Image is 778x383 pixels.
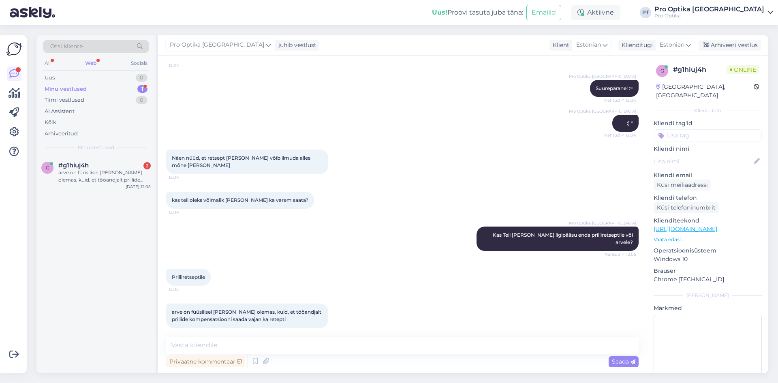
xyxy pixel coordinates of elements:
div: Küsi telefoninumbrit [654,202,719,213]
p: Brauser [654,267,762,275]
span: arve on füüsilisel [PERSON_NAME] olemas, kuid, et tööandjalt prillide kompensatsiooni saada vajan... [172,309,323,322]
div: Kõik [45,118,56,126]
span: 12:04 [169,62,199,68]
span: g [660,68,664,74]
div: Tiimi vestlused [45,96,84,104]
span: Otsi kliente [50,42,83,51]
span: Prilliretseptile [172,274,205,280]
p: Kliendi telefon [654,194,762,202]
div: Klient [549,41,569,49]
div: Uus [45,74,55,82]
b: Uus! [432,9,447,16]
p: Vaata edasi ... [654,236,762,243]
span: Näen nüüd, et retsept [PERSON_NAME] võib ilmuda alles mõne [PERSON_NAME] [172,155,312,168]
span: Pro Optika [GEOGRAPHIC_DATA] [170,41,264,49]
div: Web [83,58,98,68]
div: Arhiveeri vestlus [699,40,761,51]
div: Minu vestlused [45,85,87,93]
span: Nähtud ✓ 12:05 [605,251,636,257]
span: kas teil oleks võimalik [PERSON_NAME] ka varem saata? [172,197,308,203]
p: Kliendi nimi [654,145,762,153]
a: [URL][DOMAIN_NAME] [654,225,717,233]
div: 0 [136,96,147,104]
div: Aktiivne [571,5,620,20]
p: Kliendi tag'id [654,119,762,128]
span: 12:04 [169,174,199,180]
span: 12:04 [169,209,199,215]
div: # g1hiuj4h [673,65,727,75]
button: Emailid [526,5,561,20]
div: All [43,58,52,68]
div: arve on füüsilisel [PERSON_NAME] olemas, kuid, et tööandjalt prillide kompensatsiooni saada vajan... [58,169,151,184]
span: g [46,165,49,171]
div: Proovi tasuta juba täna: [432,8,523,17]
input: Lisa tag [654,129,762,141]
div: Küsi meiliaadressi [654,180,711,190]
div: Pro Optika [GEOGRAPHIC_DATA] [654,6,764,13]
div: Socials [129,58,149,68]
p: Kliendi email [654,171,762,180]
div: [GEOGRAPHIC_DATA], [GEOGRAPHIC_DATA] [656,83,754,100]
span: Pro Optika [GEOGRAPHIC_DATA] [569,220,636,226]
div: Pro Optika [654,13,764,19]
span: 12:05 [169,328,199,334]
span: Suurepärane! := [596,85,633,91]
span: Pro Optika [GEOGRAPHIC_DATA] [569,73,636,79]
span: #g1hiuj4h [58,162,89,169]
div: Privaatne kommentaar [166,356,245,367]
span: Saada [612,358,635,365]
span: Estonian [576,41,601,49]
span: Kas Teil [PERSON_NAME] ligipääsu enda prilliretseptile või arvele? [493,232,634,245]
div: Kliendi info [654,107,762,114]
p: Märkmed [654,304,762,312]
div: [DATE] 12:05 [126,184,151,190]
span: Pro Optika [GEOGRAPHIC_DATA] [569,108,636,114]
div: PT [640,7,651,18]
img: Askly Logo [6,41,22,57]
span: Minu vestlused [78,144,114,151]
p: Chrome [TECHNICAL_ID] [654,275,762,284]
div: Arhiveeritud [45,130,78,138]
div: juhib vestlust [275,41,316,49]
p: Operatsioonisüsteem [654,246,762,255]
span: Estonian [660,41,684,49]
span: Nähtud ✓ 12:04 [604,132,636,138]
p: Windows 10 [654,255,762,263]
div: 2 [143,162,151,169]
div: 1 [137,85,147,93]
div: 0 [136,74,147,82]
input: Lisa nimi [654,157,752,166]
p: Klienditeekond [654,216,762,225]
span: 12:05 [169,286,199,292]
span: Nähtud ✓ 12:04 [604,97,636,103]
div: AI Assistent [45,107,75,116]
div: [PERSON_NAME] [654,292,762,299]
span: Online [727,65,759,74]
a: Pro Optika [GEOGRAPHIC_DATA]Pro Optika [654,6,773,19]
div: Klienditugi [618,41,653,49]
